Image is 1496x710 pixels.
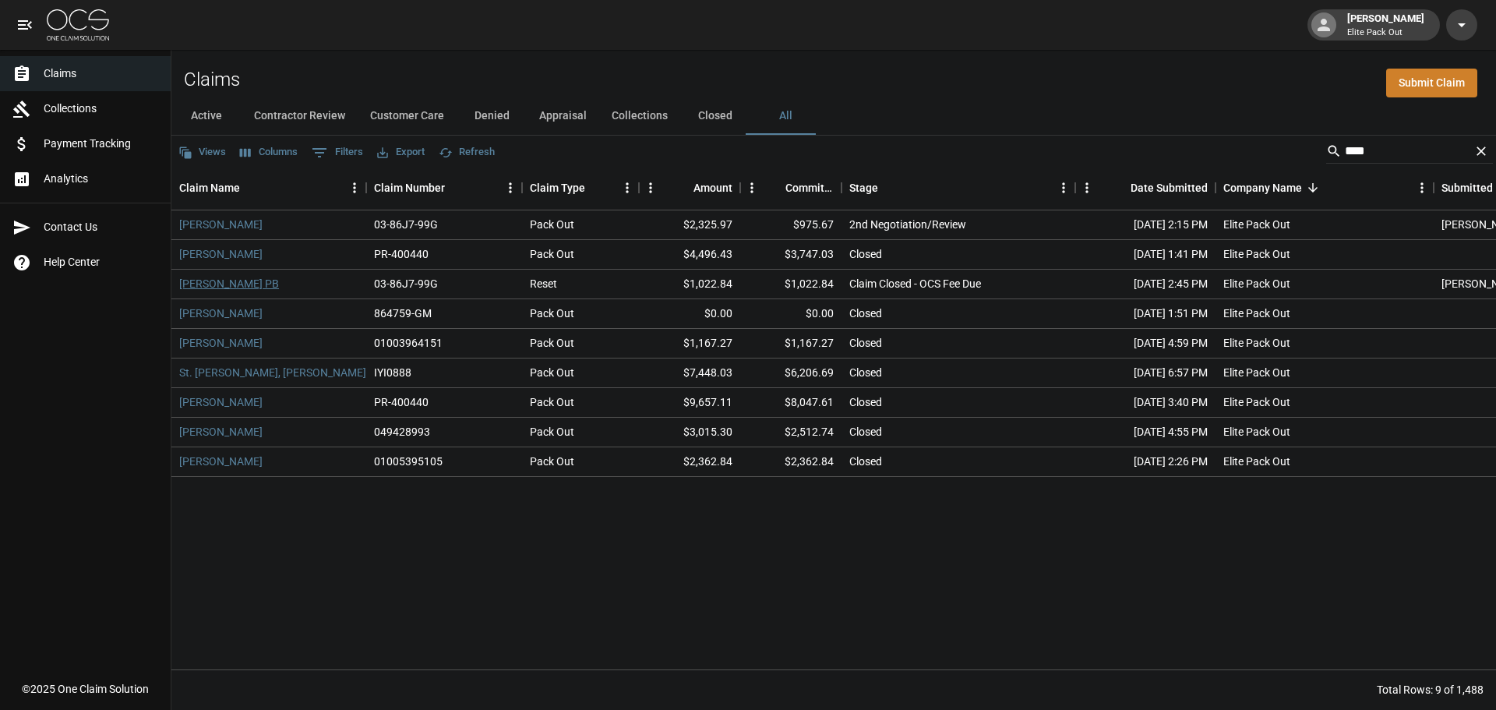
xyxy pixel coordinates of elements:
div: $3,015.30 [639,418,740,447]
div: [DATE] 2:26 PM [1075,447,1215,477]
button: Appraisal [527,97,599,135]
div: Elite Pack Out [1223,394,1290,410]
button: Sort [585,177,607,199]
div: [DATE] 6:57 PM [1075,359,1215,388]
div: $3,747.03 [740,240,841,270]
div: 03-86J7-99G [374,276,438,291]
div: [DATE] 1:41 PM [1075,240,1215,270]
span: Collections [44,101,158,117]
a: [PERSON_NAME] [179,306,263,321]
div: [DATE] 1:51 PM [1075,299,1215,329]
button: Menu [616,176,639,200]
div: Elite Pack Out [1223,276,1290,291]
a: [PERSON_NAME] [179,335,263,351]
div: Amount [693,166,732,210]
button: Select columns [236,140,302,164]
button: Menu [740,176,764,200]
button: Menu [1410,176,1434,200]
a: [PERSON_NAME] [179,424,263,440]
div: PR-400440 [374,246,429,262]
button: Sort [878,177,900,199]
a: [PERSON_NAME] [179,454,263,469]
button: Menu [343,176,366,200]
div: [DATE] 4:55 PM [1075,418,1215,447]
div: $975.67 [740,210,841,240]
div: Claim Type [522,166,639,210]
div: Company Name [1215,166,1434,210]
div: Claim Number [366,166,522,210]
a: Submit Claim [1386,69,1477,97]
button: Sort [240,177,262,199]
div: Amount [639,166,740,210]
div: © 2025 One Claim Solution [22,681,149,697]
button: Closed [680,97,750,135]
div: $0.00 [740,299,841,329]
div: Committed Amount [740,166,841,210]
div: Claim Name [179,166,240,210]
div: Closed [849,454,882,469]
button: All [750,97,820,135]
div: [DATE] 2:45 PM [1075,270,1215,299]
button: Sort [1109,177,1131,199]
div: Pack Out [530,365,574,380]
button: Denied [457,97,527,135]
h2: Claims [184,69,240,91]
div: [PERSON_NAME] [1341,11,1431,39]
div: Elite Pack Out [1223,365,1290,380]
span: Analytics [44,171,158,187]
div: Company Name [1223,166,1302,210]
div: $0.00 [639,299,740,329]
button: Sort [672,177,693,199]
button: Clear [1470,140,1493,163]
div: Pack Out [530,335,574,351]
div: Total Rows: 9 of 1,488 [1377,682,1484,698]
div: $1,022.84 [740,270,841,299]
div: 03-86J7-99G [374,217,438,232]
div: Pack Out [530,217,574,232]
button: Collections [599,97,680,135]
div: $8,047.61 [740,388,841,418]
div: $2,512.74 [740,418,841,447]
button: Show filters [308,140,367,165]
div: Closed [849,246,882,262]
p: Elite Pack Out [1347,26,1424,40]
div: $2,362.84 [740,447,841,477]
button: Sort [764,177,785,199]
div: Closed [849,306,882,321]
span: Payment Tracking [44,136,158,152]
div: Elite Pack Out [1223,217,1290,232]
div: PR-400440 [374,394,429,410]
div: Elite Pack Out [1223,424,1290,440]
div: $2,325.97 [639,210,740,240]
button: Refresh [435,140,499,164]
button: Menu [499,176,522,200]
a: [PERSON_NAME] [179,217,263,232]
div: Claim Type [530,166,585,210]
div: $7,448.03 [639,359,740,388]
a: [PERSON_NAME] PB [179,276,279,291]
button: Contractor Review [242,97,358,135]
button: Menu [639,176,662,200]
div: Closed [849,394,882,410]
button: Sort [445,177,467,199]
div: Pack Out [530,454,574,469]
div: $4,496.43 [639,240,740,270]
div: Elite Pack Out [1223,454,1290,469]
button: Active [171,97,242,135]
a: [PERSON_NAME] [179,394,263,410]
div: [DATE] 4:59 PM [1075,329,1215,359]
div: Claim Name [171,166,366,210]
span: Claims [44,65,158,82]
button: Views [175,140,230,164]
button: Export [373,140,429,164]
a: St. [PERSON_NAME], [PERSON_NAME] [179,365,366,380]
div: IYI0888 [374,365,411,380]
div: Date Submitted [1131,166,1208,210]
button: Sort [1302,177,1324,199]
div: Search [1326,139,1493,167]
div: $9,657.11 [639,388,740,418]
div: 01005395105 [374,454,443,469]
div: 049428993 [374,424,430,440]
div: Pack Out [530,394,574,410]
div: dynamic tabs [171,97,1496,135]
